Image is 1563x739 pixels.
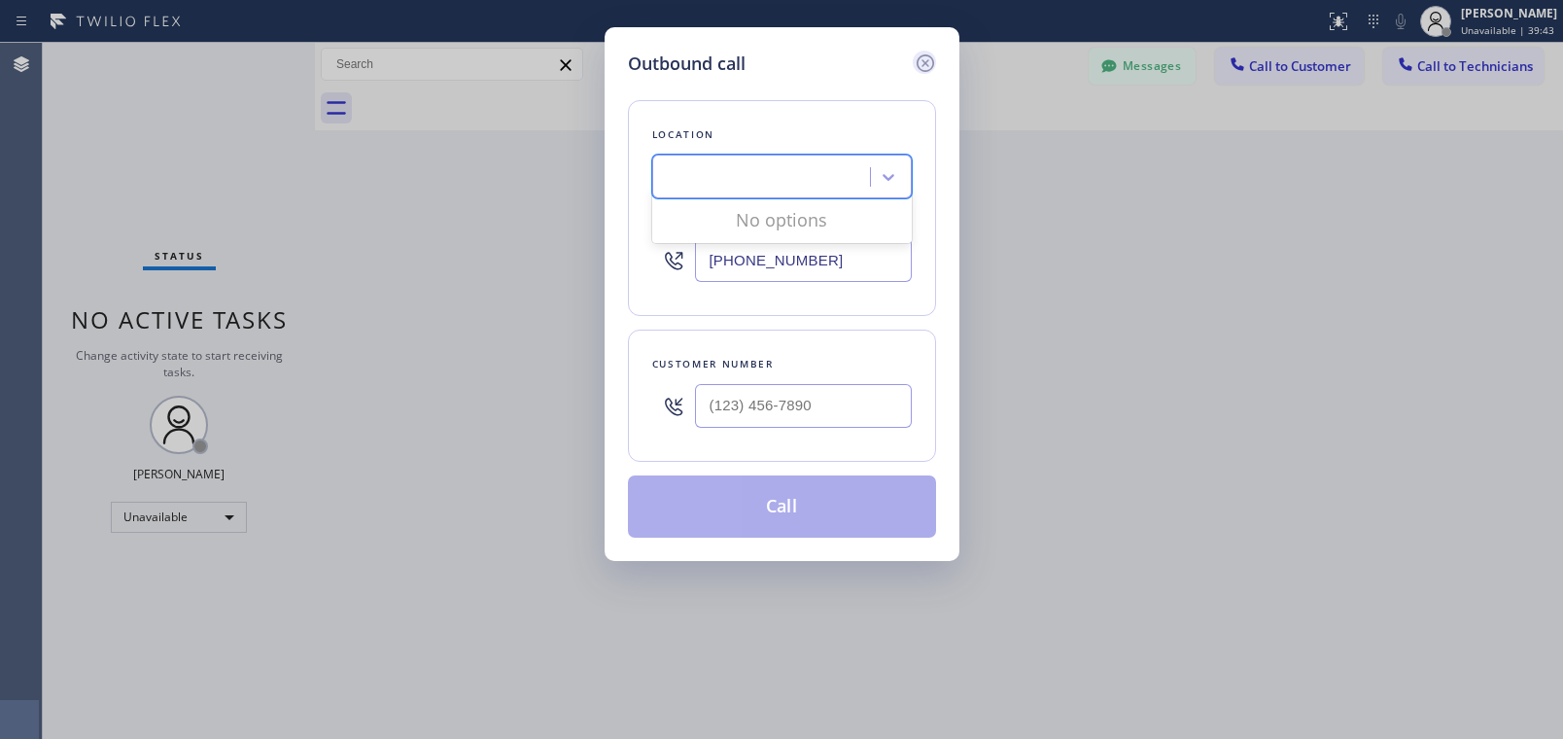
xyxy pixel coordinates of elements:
button: Call [628,475,936,538]
h5: Outbound call [628,51,746,77]
div: Customer number [652,354,912,374]
input: (123) 456-7890 [695,384,912,428]
input: (123) 456-7890 [695,238,912,282]
div: Location [652,124,912,145]
div: No options [652,200,912,239]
